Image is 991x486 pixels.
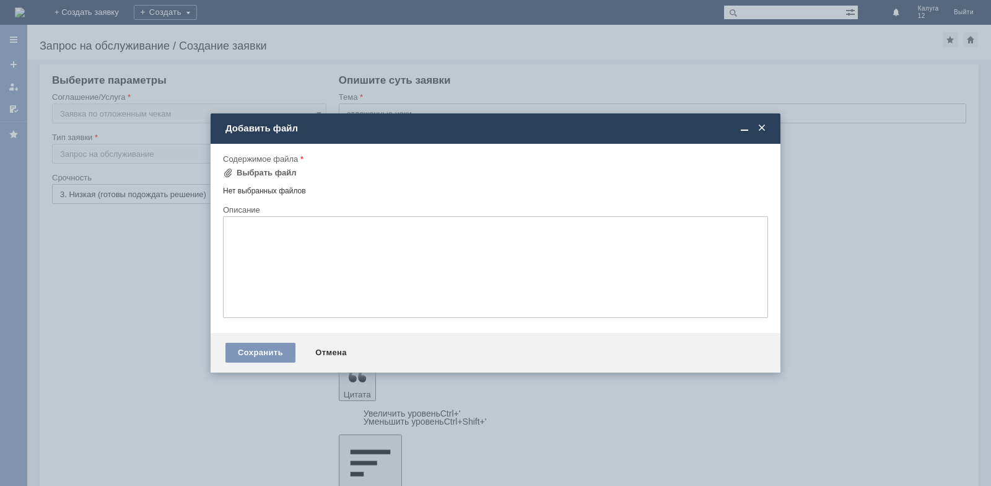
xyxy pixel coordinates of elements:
span: Свернуть (Ctrl + M) [738,123,751,134]
span: Закрыть [756,123,768,134]
div: Содержимое файла [223,155,766,163]
div: здравствуйте.удалите пожалуйста отложенные [PERSON_NAME]. спасибо [5,5,181,25]
div: Выбрать файл [237,168,297,178]
div: Описание [223,206,766,214]
div: Нет выбранных файлов [223,182,768,196]
div: Добавить файл [225,123,768,134]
